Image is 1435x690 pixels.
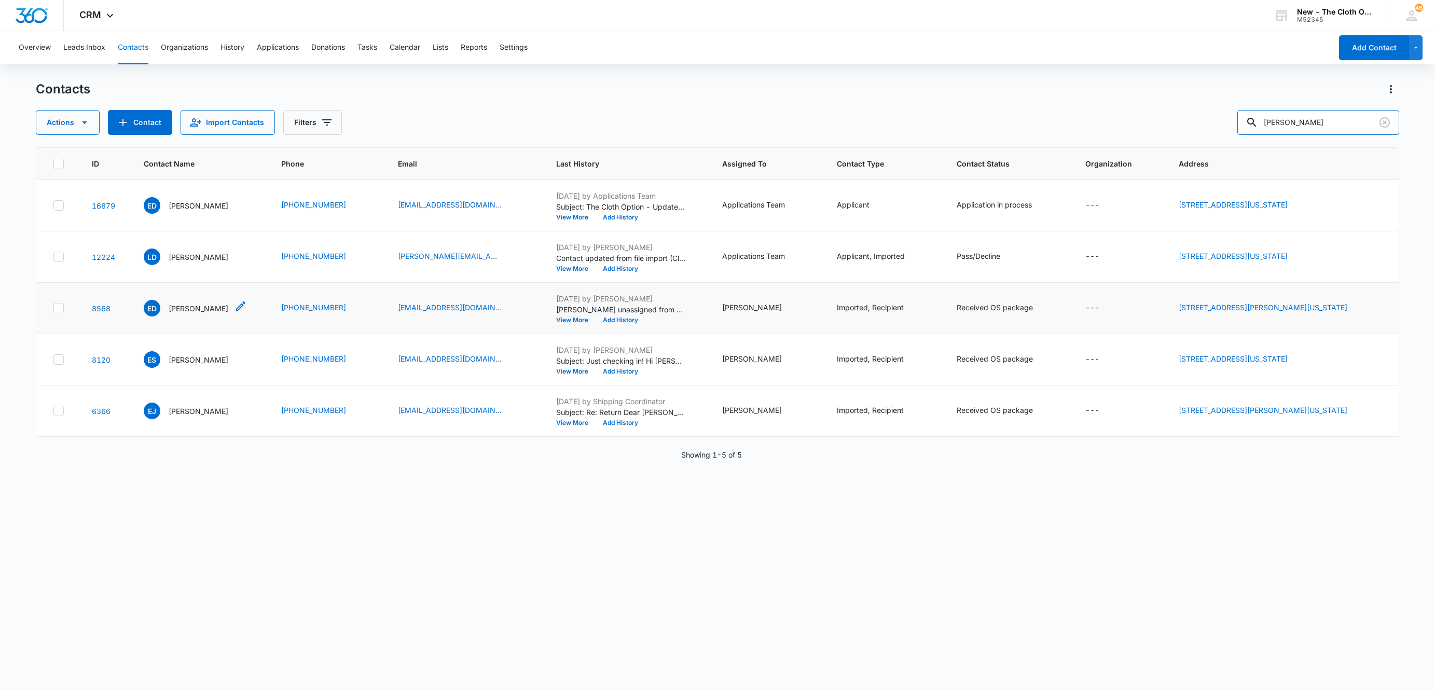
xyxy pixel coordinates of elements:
[169,200,228,211] p: [PERSON_NAME]
[281,405,346,416] a: [PHONE_NUMBER]
[257,31,299,64] button: Applications
[1085,158,1138,169] span: Organization
[556,304,686,315] p: [PERSON_NAME] unassigned from contact. [PERSON_NAME] assigned to contact.
[36,110,100,135] button: Actions
[957,353,1033,364] div: Received OS package
[144,403,160,419] span: EJ
[681,449,742,460] p: Showing 1-5 of 5
[1179,252,1288,260] a: [STREET_ADDRESS][US_STATE]
[1085,353,1118,366] div: Organization - - Select to Edit Field
[556,293,686,304] p: [DATE] by [PERSON_NAME]
[556,158,682,169] span: Last History
[722,199,785,210] div: Applications Team
[957,251,1000,261] div: Pass/Decline
[169,303,228,314] p: [PERSON_NAME]
[556,344,686,355] p: [DATE] by [PERSON_NAME]
[92,304,111,313] a: Navigate to contact details page for Elizabeth Davis
[19,31,51,64] button: Overview
[398,405,502,416] a: [EMAIL_ADDRESS][DOMAIN_NAME]
[398,158,516,169] span: Email
[398,302,502,313] a: [EMAIL_ADDRESS][DOMAIN_NAME]
[398,199,520,212] div: Email - enchantedsoul816@gmail.com - Select to Edit Field
[556,368,596,375] button: View More
[281,405,365,417] div: Phone - (980) 421-2707 - Select to Edit Field
[957,302,1033,313] div: Received OS package
[837,302,904,313] div: Imported, Recipient
[1085,251,1118,263] div: Organization - - Select to Edit Field
[1179,405,1366,417] div: Address - 2436 Davis Park Rd, Gastonia, North Carolina, 28052 - Select to Edit Field
[837,158,917,169] span: Contact Type
[1376,114,1393,131] button: Clear
[556,420,596,426] button: View More
[957,353,1052,366] div: Contact Status - Received OS package - Select to Edit Field
[398,302,520,314] div: Email - bethelijuhdavis@gmail.com - Select to Edit Field
[837,353,904,364] div: Imported, Recipient
[957,199,1032,210] div: Application in process
[1085,405,1099,417] div: ---
[108,110,172,135] button: Add Contact
[281,158,358,169] span: Phone
[1297,16,1373,23] div: account id
[837,199,870,210] div: Applicant
[957,405,1033,416] div: Received OS package
[1179,303,1347,312] a: [STREET_ADDRESS][PERSON_NAME][US_STATE]
[220,31,244,64] button: History
[500,31,528,64] button: Settings
[1085,199,1118,212] div: Organization - - Select to Edit Field
[556,242,686,253] p: [DATE] by [PERSON_NAME]
[722,353,801,366] div: Assigned To - Reba Davis - Select to Edit Field
[92,253,115,261] a: Navigate to contact details page for Lauren Davis
[281,353,346,364] a: [PHONE_NUMBER]
[311,31,345,64] button: Donations
[1383,81,1399,98] button: Actions
[398,405,520,417] div: Email - elizabethsjones7@outlook.com - Select to Edit Field
[281,251,365,263] div: Phone - (423) 707-5617 - Select to Edit Field
[169,252,228,263] p: [PERSON_NAME]
[596,266,645,272] button: Add History
[1179,200,1288,209] a: [STREET_ADDRESS][US_STATE]
[837,251,923,263] div: Contact Type - Applicant, Imported - Select to Edit Field
[144,403,247,419] div: Contact Name - Elizabeth Jones - Select to Edit Field
[144,197,160,214] span: ED
[79,9,101,20] span: CRM
[1085,353,1099,366] div: ---
[722,158,796,169] span: Assigned To
[596,317,645,323] button: Add History
[1237,110,1399,135] input: Search Contacts
[722,251,785,261] div: Applications Team
[556,190,686,201] p: [DATE] by Applications Team
[36,81,90,97] h1: Contacts
[1085,302,1099,314] div: ---
[1415,4,1423,12] span: 46
[144,300,247,316] div: Contact Name - Elizabeth Davis - Select to Edit Field
[837,302,922,314] div: Contact Type - Imported, Recipient - Select to Edit Field
[398,251,520,263] div: Email - Elizabeth.lauren9918@yahoo.com - Select to Edit Field
[1085,405,1118,417] div: Organization - - Select to Edit Field
[118,31,148,64] button: Contacts
[461,31,487,64] button: Reports
[144,249,160,265] span: LD
[837,405,922,417] div: Contact Type - Imported, Recipient - Select to Edit Field
[433,31,448,64] button: Lists
[837,199,888,212] div: Contact Type - Applicant - Select to Edit Field
[957,405,1052,417] div: Contact Status - Received OS package - Select to Edit Field
[281,251,346,261] a: [PHONE_NUMBER]
[556,396,686,407] p: [DATE] by Shipping Coordinator
[398,353,520,366] div: Email - familybythebeach01@gmail.com - Select to Edit Field
[398,251,502,261] a: [PERSON_NAME][EMAIL_ADDRESS][DOMAIN_NAME]
[281,199,346,210] a: [PHONE_NUMBER]
[1297,8,1373,16] div: account name
[144,249,247,265] div: Contact Name - Lauren Davis - Select to Edit Field
[283,110,342,135] button: Filters
[1085,199,1099,212] div: ---
[837,251,905,261] div: Applicant, Imported
[722,251,804,263] div: Assigned To - Applications Team - Select to Edit Field
[556,201,686,212] p: Subject: The Cloth Option - Update on Your Application Dear [PERSON_NAME], Thank you for your app...
[556,214,596,220] button: View More
[722,199,804,212] div: Assigned To - Applications Team - Select to Edit Field
[1179,406,1347,415] a: [STREET_ADDRESS][PERSON_NAME][US_STATE]
[556,253,686,264] p: Contact updated from file import (Cloth diaper supply 6_26_24 - Populate number field.csv): --
[169,406,228,417] p: [PERSON_NAME]
[957,199,1051,212] div: Contact Status - Application in process - Select to Edit Field
[281,199,365,212] div: Phone - (620) 804-1452 - Select to Edit Field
